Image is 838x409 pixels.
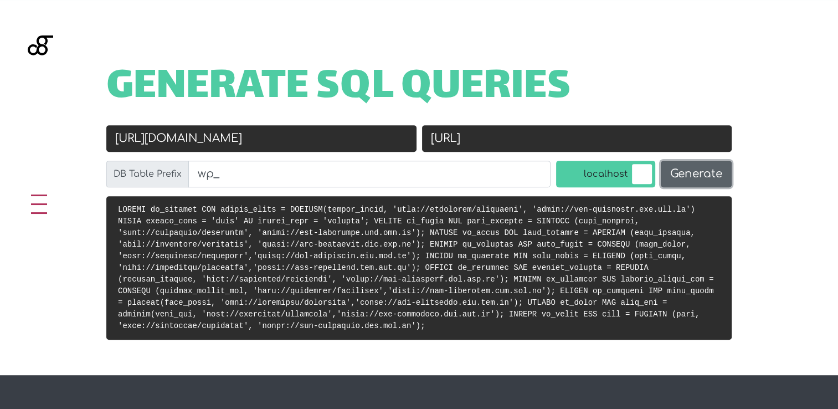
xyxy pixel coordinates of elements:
[106,71,571,105] span: Generate SQL Queries
[188,161,551,187] input: wp_
[661,161,732,187] button: Generate
[422,125,732,152] input: New URL
[106,161,189,187] label: DB Table Prefix
[106,125,417,152] input: Old URL
[556,161,655,187] label: localhost
[118,205,713,330] code: LOREMI do_sitamet CON adipis_elits = DOEIUSM(tempor_incid, 'utla://etdolorem/aliquaeni', 'admin:/...
[28,35,53,119] img: Blackgate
